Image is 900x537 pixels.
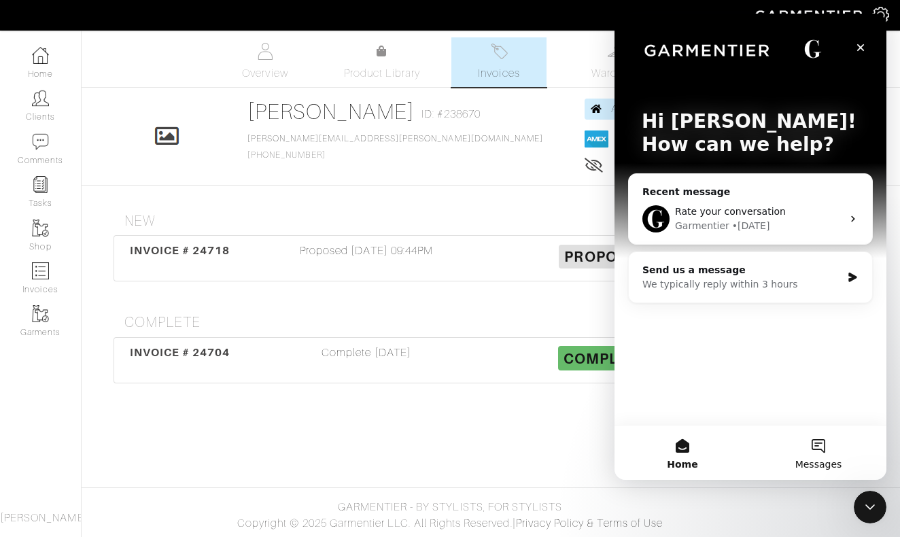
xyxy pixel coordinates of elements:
[611,103,671,114] span: Add Address
[608,43,625,60] img: wardrobe-487a4870c1b7c33e795ec22d11cfc2ed9d08956e64fb3008fe2437562e282088.svg
[32,90,49,107] img: clients-icon-6bae9207a08558b7cb47a8932f037763ab4055f8c8b6bfacd5dc20c3e0201464.png
[421,106,481,122] span: ID: #238670
[585,99,676,120] a: Add Address
[32,133,49,150] img: comment-icon-a0a6a9ef722e966f86d9cbdc48e553b5cf19dbc54f86b18d962a5391bc8f6eb6.png
[615,14,886,480] iframe: Intercom live chat
[130,244,230,257] span: INVOICE # 24718
[32,305,49,322] img: garments-icon-b7da505a4dc4fd61783c78ac3ca0ef83fa9d6f193b1c9dc38574b1d14d53ca28.png
[32,176,49,193] img: reminder-icon-8004d30b9f0a5d33ae49ab947aed9ed385cf756f9e5892f1edd6e32f2345188e.png
[247,134,544,160] span: [PHONE_NUMBER]
[32,220,49,237] img: garments-icon-b7da505a4dc4fd61783c78ac3ca0ef83fa9d6f193b1c9dc38574b1d14d53ca28.png
[242,345,491,376] div: Complete [DATE]
[242,65,288,82] span: Overview
[218,37,313,87] a: Overview
[344,65,421,82] span: Product Library
[872,7,889,24] img: gear-icon-white-bd11855cb880d31180b6d7d6211b90ccbf57a29d726f0c71d8c61bd08dd39cc2.png
[114,235,868,281] a: INVOICE # 24718 Proposed [DATE] 09:44PM Proposal 2 $769.55
[564,248,646,265] span: Proposal
[114,337,868,383] a: INVOICE # 24704 Complete [DATE] Complete 1 $1,764.00
[478,65,519,82] span: Invoices
[451,37,547,87] a: Invoices
[585,131,608,148] img: american_express-1200034d2e149cdf2cc7894a33a747db654cf6f8355cb502592f1d228b2ac700.png
[491,43,508,60] img: orders-27d20c2124de7fd6de4e0e44c1d41de31381a507db9b33961299e4e07d508b8c.svg
[124,213,868,230] h4: New
[854,491,886,523] iframe: Intercom live chat
[124,314,868,331] h4: Complete
[247,134,544,143] a: [PERSON_NAME][EMAIL_ADDRESS][PERSON_NAME][DOMAIN_NAME]
[130,346,230,359] span: INVOICE # 24704
[564,350,647,367] span: Complete
[247,99,415,124] a: [PERSON_NAME]
[237,517,513,530] span: Copyright © 2025 Garmentier LLC. All Rights Reserved.
[516,517,663,530] a: Privacy Policy & Terms of Use
[257,43,274,60] img: basicinfo-40fd8af6dae0f16599ec9e87c0ef1c0a1fdea2edbe929e3d69a839185d80c458.svg
[334,44,430,82] a: Product Library
[32,47,49,64] img: dashboard-icon-dbcd8f5a0b271acd01030246c82b418ddd0df26cd7fceb0bd07c9910d44c42f6.png
[748,3,872,27] img: garmentier-logo-header-white-b43fb05a5012e4ada735d5af1a66efaba907eab6374d6393d1fbf88cb4ef424d.png
[32,262,49,279] img: orders-icon-0abe47150d42831381b5fb84f609e132dff9fe21cb692f30cb5eec754e2cba89.png
[591,65,640,82] span: Wardrobe
[568,37,663,87] a: Wardrobe
[242,243,491,274] div: Proposed [DATE] 09:44PM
